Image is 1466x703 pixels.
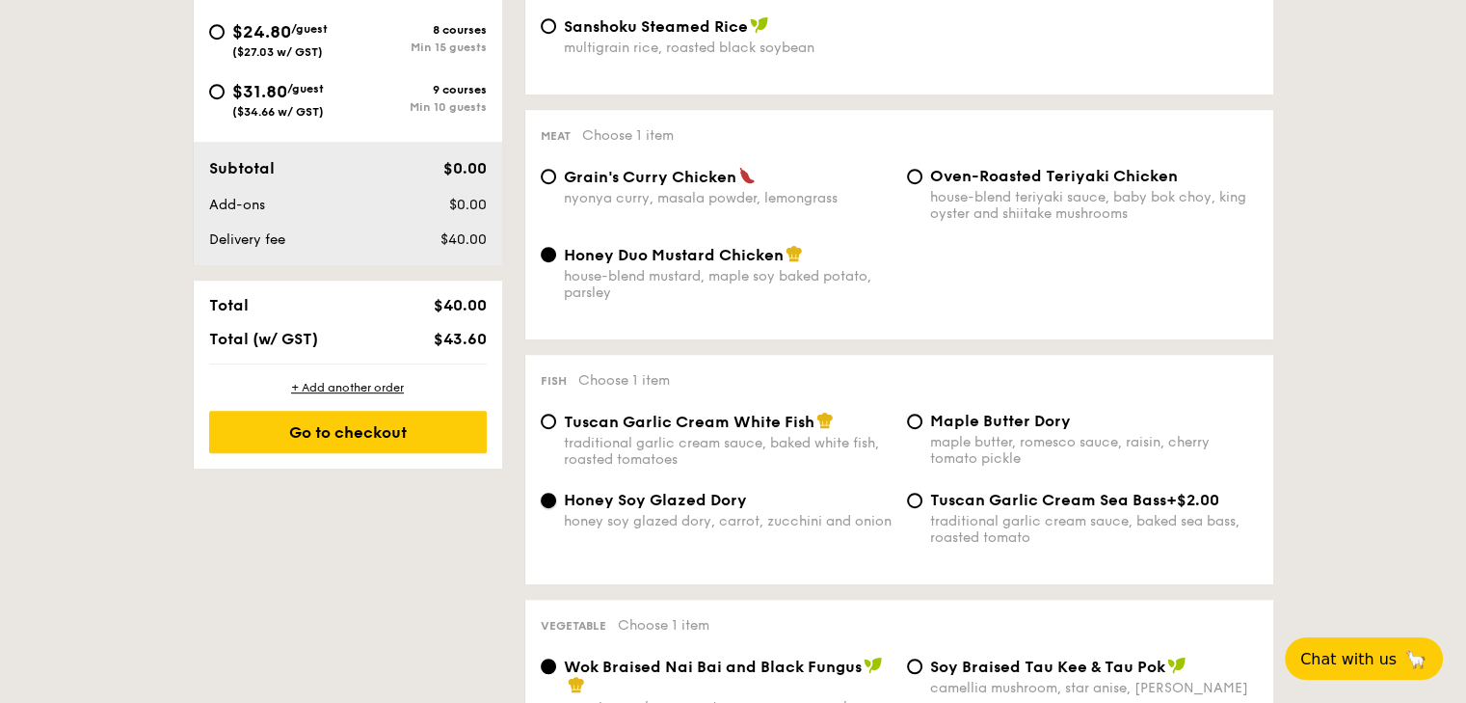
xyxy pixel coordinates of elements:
[930,189,1258,222] div: house-blend teriyaki sauce, baby bok choy, king oyster and shiitake mushrooms
[287,82,324,95] span: /guest
[348,41,487,54] div: Min 15 guests
[564,435,892,468] div: traditional garlic cream sauce, baked white fish, roasted tomatoes
[578,372,670,389] span: Choose 1 item
[1167,657,1186,674] img: icon-vegan.f8ff3823.svg
[568,676,585,693] img: icon-chef-hat.a58ddaea.svg
[564,658,862,676] span: Wok Braised Nai Bai and Black Fungus
[564,168,736,186] span: Grain's Curry Chicken
[541,169,556,184] input: Grain's Curry Chickennyonya curry, masala powder, lemongrass
[448,197,486,213] span: $0.00
[907,414,922,429] input: Maple Butter Dorymaple butter, romesco sauce, raisin, cherry tomato pickle
[564,246,784,264] span: Honey Duo Mustard Chicken
[907,169,922,184] input: Oven-Roasted Teriyaki Chickenhouse-blend teriyaki sauce, baby bok choy, king oyster and shiitake ...
[930,412,1071,430] span: Maple Butter Dory
[209,296,249,314] span: Total
[618,617,709,634] span: Choose 1 item
[541,247,556,262] input: Honey Duo Mustard Chickenhouse-blend mustard, maple soy baked potato, parsley
[209,380,487,395] div: + Add another order
[209,84,225,99] input: $31.80/guest($34.66 w/ GST)9 coursesMin 10 guests
[433,296,486,314] span: $40.00
[564,190,892,206] div: nyonya curry, masala powder, lemongrass
[541,129,571,143] span: Meat
[291,22,328,36] span: /guest
[541,18,556,34] input: Sanshoku Steamed Ricemultigrain rice, roasted black soybean
[786,245,803,262] img: icon-chef-hat.a58ddaea.svg
[232,21,291,42] span: $24.80
[209,24,225,40] input: $24.80/guest($27.03 w/ GST)8 coursesMin 15 guests
[564,513,892,529] div: honey soy glazed dory, carrot, zucchini and onion
[864,657,883,674] img: icon-vegan.f8ff3823.svg
[232,81,287,102] span: $31.80
[930,513,1258,546] div: traditional garlic cream sauce, baked sea bass, roasted tomato
[750,16,769,34] img: icon-vegan.f8ff3823.svg
[582,127,674,144] span: Choose 1 item
[1166,491,1219,509] span: +$2.00
[930,491,1166,509] span: Tuscan Garlic Cream Sea Bass
[930,434,1258,467] div: maple butter, romesco sauce, raisin, cherry tomato pickle
[564,413,814,431] span: Tuscan Garlic Cream White Fish
[1300,650,1397,668] span: Chat with us
[1404,648,1427,670] span: 🦙
[348,100,487,114] div: Min 10 guests
[907,493,922,508] input: Tuscan Garlic Cream Sea Bass+$2.00traditional garlic cream sauce, baked sea bass, roasted tomato
[930,167,1178,185] span: Oven-Roasted Teriyaki Chicken
[209,231,285,248] span: Delivery fee
[348,23,487,37] div: 8 courses
[564,17,748,36] span: Sanshoku Steamed Rice
[564,491,747,509] span: Honey Soy Glazed Dory
[930,658,1165,676] span: ⁠Soy Braised Tau Kee & Tau Pok
[209,330,318,348] span: Total (w/ GST)
[232,105,324,119] span: ($34.66 w/ GST)
[541,619,606,633] span: Vegetable
[209,411,487,453] div: Go to checkout
[564,268,892,301] div: house-blend mustard, maple soy baked potato, parsley
[816,412,834,429] img: icon-chef-hat.a58ddaea.svg
[930,680,1258,696] div: camellia mushroom, star anise, [PERSON_NAME]
[541,659,556,674] input: Wok Braised Nai Bai and Black Fungussuperior mushroom oyster soy sauce, crunchy black fungus, poa...
[232,45,323,59] span: ($27.03 w/ GST)
[442,159,486,177] span: $0.00
[440,231,486,248] span: $40.00
[564,40,892,56] div: multigrain rice, roasted black soybean
[433,330,486,348] span: $43.60
[541,414,556,429] input: Tuscan Garlic Cream White Fishtraditional garlic cream sauce, baked white fish, roasted tomatoes
[209,197,265,213] span: Add-ons
[738,167,756,184] img: icon-spicy.37a8142b.svg
[348,83,487,96] div: 9 courses
[541,493,556,508] input: Honey Soy Glazed Doryhoney soy glazed dory, carrot, zucchini and onion
[541,374,567,388] span: Fish
[907,659,922,674] input: ⁠Soy Braised Tau Kee & Tau Pokcamellia mushroom, star anise, [PERSON_NAME]
[1285,637,1443,680] button: Chat with us🦙
[209,159,275,177] span: Subtotal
